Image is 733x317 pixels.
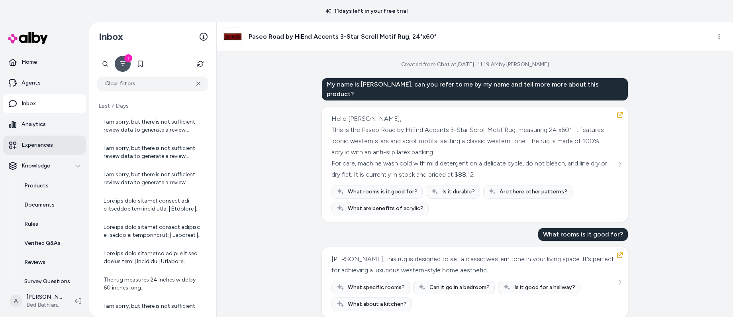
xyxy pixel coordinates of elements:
[331,254,616,276] div: [PERSON_NAME], this rug is designed to set a classic western tone in your living space. It's perf...
[104,276,204,292] div: The rug measures 24 inches wide by 60 inches long.
[322,78,628,100] div: My name is [PERSON_NAME], can you refer to me by my name and tell more more about this product?
[115,56,131,72] button: Filter
[26,301,62,309] span: Bed Bath and Beyond
[97,271,208,297] a: The rug measures 24 inches wide by 60 inches long.
[24,182,49,190] p: Products
[321,7,412,15] p: 11 days left in your free trial
[104,118,204,134] div: I am sorry, but there is not sufficient review data to generate a review summary for the Zala Hea...
[401,61,549,69] div: Created from Chat at [DATE] · 11:19 AM by [PERSON_NAME]
[26,293,62,301] p: [PERSON_NAME]
[348,300,407,308] span: What about a kitchen?
[538,228,628,241] div: What rooms is it good for?
[104,171,204,187] div: I am sorry, but there is not sufficient review data to generate a review summary for this product.
[442,188,475,196] span: Is it durable?
[16,215,86,234] a: Rules
[16,234,86,253] a: Verified Q&As
[97,140,208,165] a: I am sorry, but there is not sufficient review data to generate a review summary for the Nourison...
[22,58,37,66] p: Home
[348,188,417,196] span: What rooms is it good for?
[429,284,490,291] span: Can it go in a bedroom?
[3,73,86,93] a: Agents
[97,192,208,218] a: Lore ips dolo sitamet consect adi elitseddoe tem incid utla: | Etdolore | Magnaali | Enimadm | Ve...
[104,250,204,266] div: Lore ips dolo sitametco adipi elit sed doeius tem: | Incididu | Utlabore | Etdolor | Magna | Aliq...
[24,220,38,228] p: Rules
[24,258,45,266] p: Reviews
[104,144,204,160] div: I am sorry, but there is not sufficient review data to generate a review summary for the Nourison...
[10,295,22,307] span: A
[16,272,86,291] a: Survey Questions
[500,188,567,196] span: Are there other patterns?
[22,141,53,149] p: Experiences
[249,32,437,41] h3: Paseo Road by HiEnd Accents 3-Star Scroll Motif Rug, 24"x60"
[331,113,616,124] div: Hello [PERSON_NAME],
[104,197,204,213] div: Lore ips dolo sitamet consect adi elitseddoe tem incid utla: | Etdolore | Magnaali | Enimadm | Ve...
[97,219,208,244] a: Lore ips dolo sitamet consect adipisc eli seddo ei temporinci ut: | Laboreet | Dolorema | Aliq | ...
[5,288,69,314] button: A[PERSON_NAME]Bed Bath and Beyond
[514,284,575,291] span: Is it good for a hallway?
[22,162,50,170] p: Knowledge
[3,156,86,175] button: Knowledge
[223,28,242,46] img: Paseo-Road-by-HiEnd-Accents-3-Star-Scroll-Motif-Rug%2C-24%22x60%22.jpg
[24,201,55,209] p: Documents
[124,54,132,62] div: 1
[24,239,61,247] p: Verified Q&As
[16,176,86,195] a: Products
[3,53,86,72] a: Home
[331,124,616,158] div: This is the Paseo Road by HiEnd Accents 3-Star Scroll Motif Rug, measuring 24"x60". It features i...
[192,56,208,72] button: Refresh
[22,100,36,108] p: Inbox
[97,102,208,110] p: Last 7 Days
[97,77,208,91] button: Clear filters
[97,166,208,191] a: I am sorry, but there is not sufficient review data to generate a review summary for this product.
[3,94,86,113] a: Inbox
[3,136,86,155] a: Experiences
[8,32,48,44] img: alby Logo
[348,284,405,291] span: What specific rooms?
[615,278,625,287] button: See more
[16,253,86,272] a: Reviews
[97,113,208,139] a: I am sorry, but there is not sufficient review data to generate a review summary for the Zala Hea...
[615,159,625,169] button: See more
[22,120,46,128] p: Analytics
[3,115,86,134] a: Analytics
[16,195,86,215] a: Documents
[331,158,616,180] div: For care, machine wash cold with mild detergent on a delicate cycle, do not bleach, and line dry ...
[104,223,204,239] div: Lore ips dolo sitamet consect adipisc eli seddo ei temporinci ut: | Laboreet | Dolorema | Aliq | ...
[99,31,123,43] h2: Inbox
[348,205,423,213] span: What are benefits of acrylic?
[24,278,70,285] p: Survey Questions
[22,79,41,87] p: Agents
[97,245,208,270] a: Lore ips dolo sitametco adipi elit sed doeius tem: | Incididu | Utlabore | Etdolor | Magna | Aliq...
